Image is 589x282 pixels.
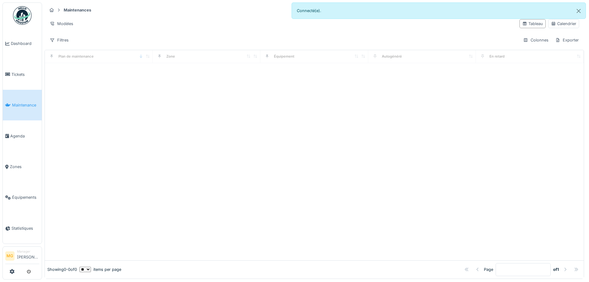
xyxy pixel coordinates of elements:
[3,28,42,59] a: Dashboard
[3,59,42,89] a: Tickets
[551,21,576,27] div: Calendrier
[489,54,505,59] div: En retard
[572,3,586,19] button: Close
[5,251,15,261] li: MG
[3,182,42,213] a: Équipements
[58,54,94,59] div: Plan de maintenance
[382,54,402,59] div: Autogénéré
[520,36,551,45] div: Colonnes
[12,194,39,200] span: Équipements
[11,72,39,77] span: Tickets
[79,267,121,272] div: items per page
[274,54,294,59] div: Équipement
[47,36,71,45] div: Filtres
[553,36,582,45] div: Exporter
[292,2,586,19] div: Connecté(e).
[10,133,39,139] span: Agenda
[3,90,42,120] a: Maintenance
[5,249,39,264] a: MG Manager[PERSON_NAME]
[553,267,559,272] strong: of 1
[166,54,175,59] div: Zone
[12,102,39,108] span: Maintenance
[522,21,543,27] div: Tableau
[13,6,32,25] img: Badge_color-CXgf-gQk.svg
[47,19,76,28] div: Modèles
[3,213,42,244] a: Statistiques
[11,41,39,46] span: Dashboard
[47,267,77,272] div: Showing 0 - 0 of 0
[3,120,42,151] a: Agenda
[3,151,42,182] a: Zones
[17,249,39,262] li: [PERSON_NAME]
[61,7,94,13] strong: Maintenances
[17,249,39,254] div: Manager
[10,164,39,170] span: Zones
[484,267,493,272] div: Page
[11,225,39,231] span: Statistiques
